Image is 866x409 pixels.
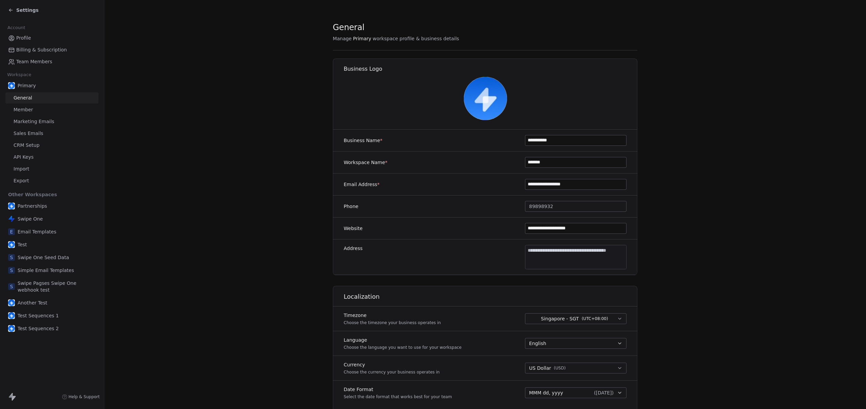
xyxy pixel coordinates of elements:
[529,340,546,347] span: English
[4,23,28,33] span: Account
[14,177,29,184] span: Export
[333,22,365,32] span: General
[554,365,566,371] span: ( USD )
[14,165,29,173] span: Import
[353,35,371,42] span: Primary
[5,175,98,186] a: Export
[5,32,98,44] a: Profile
[18,215,43,222] span: Swipe One
[525,313,626,324] button: Singapore - SGT(UTC+08:00)
[8,325,15,332] img: user_01J93QE9VH11XXZQZDP4TWZEES.jpg
[525,201,626,212] button: 89898932
[463,77,507,120] img: user_01J93QE9VH11XXZQZDP4TWZEES.jpg
[18,203,47,209] span: Partnerships
[8,254,15,261] span: S
[594,389,614,396] span: ( [DATE] )
[541,315,579,322] span: Singapore - SGT
[18,254,69,261] span: Swipe One Seed Data
[5,56,98,67] a: Team Members
[8,82,15,89] img: user_01J93QE9VH11XXZQZDP4TWZEES.jpg
[344,361,440,368] label: Currency
[344,369,440,375] p: Choose the currency your business operates in
[14,154,33,161] span: API Keys
[5,163,98,175] a: Import
[525,363,626,373] button: US Dollar(USD)
[8,241,15,248] img: user_01J93QE9VH11XXZQZDP4TWZEES.jpg
[14,142,40,149] span: CRM Setup
[344,293,638,301] h1: Localization
[16,46,67,53] span: Billing & Subscription
[14,130,43,137] span: Sales Emails
[344,394,452,400] p: Select the date format that works best for your team
[18,241,27,248] span: Test
[8,203,15,209] img: user_01J93QE9VH11XXZQZDP4TWZEES.jpg
[8,312,15,319] img: user_01J93QE9VH11XXZQZDP4TWZEES.jpg
[344,386,452,393] label: Date Format
[344,337,461,343] label: Language
[344,320,441,325] p: Choose the timezone your business operates in
[14,118,54,125] span: Marketing Emails
[344,181,380,188] label: Email Address
[8,228,15,235] span: E
[18,299,47,306] span: Another Test
[18,325,59,332] span: Test Sequences 2
[18,280,96,293] span: Swipe Pagses Swipe One webhook test
[5,152,98,163] a: API Keys
[18,312,59,319] span: Test Sequences 1
[582,316,608,322] span: ( UTC+08:00 )
[62,394,100,400] a: Help & Support
[5,104,98,115] a: Member
[344,65,638,73] h1: Business Logo
[344,245,363,252] label: Address
[529,389,563,396] span: MMM dd, yyyy
[5,140,98,151] a: CRM Setup
[344,312,441,319] label: Timezone
[16,35,31,42] span: Profile
[8,283,15,290] span: S
[16,58,52,65] span: Team Members
[8,7,39,14] a: Settings
[344,137,383,144] label: Business Name
[529,203,553,210] span: 89898932
[5,116,98,127] a: Marketing Emails
[8,267,15,274] span: S
[5,128,98,139] a: Sales Emails
[14,94,32,101] span: General
[69,394,100,400] span: Help & Support
[344,203,358,210] label: Phone
[18,267,74,274] span: Simple Email Templates
[18,82,36,89] span: Primary
[344,159,387,166] label: Workspace Name
[344,345,461,350] p: Choose the language you want to use for your workspace
[5,189,60,200] span: Other Workspaces
[4,70,34,80] span: Workspace
[333,35,352,42] span: Manage
[14,106,33,113] span: Member
[16,7,39,14] span: Settings
[344,225,363,232] label: Website
[8,299,15,306] img: user_01J93QE9VH11XXZQZDP4TWZEES.jpg
[5,92,98,104] a: General
[8,215,15,222] img: swipeone-app-icon.png
[373,35,459,42] span: workspace profile & business details
[5,44,98,55] a: Billing & Subscription
[18,228,56,235] span: Email Templates
[529,365,551,372] span: US Dollar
